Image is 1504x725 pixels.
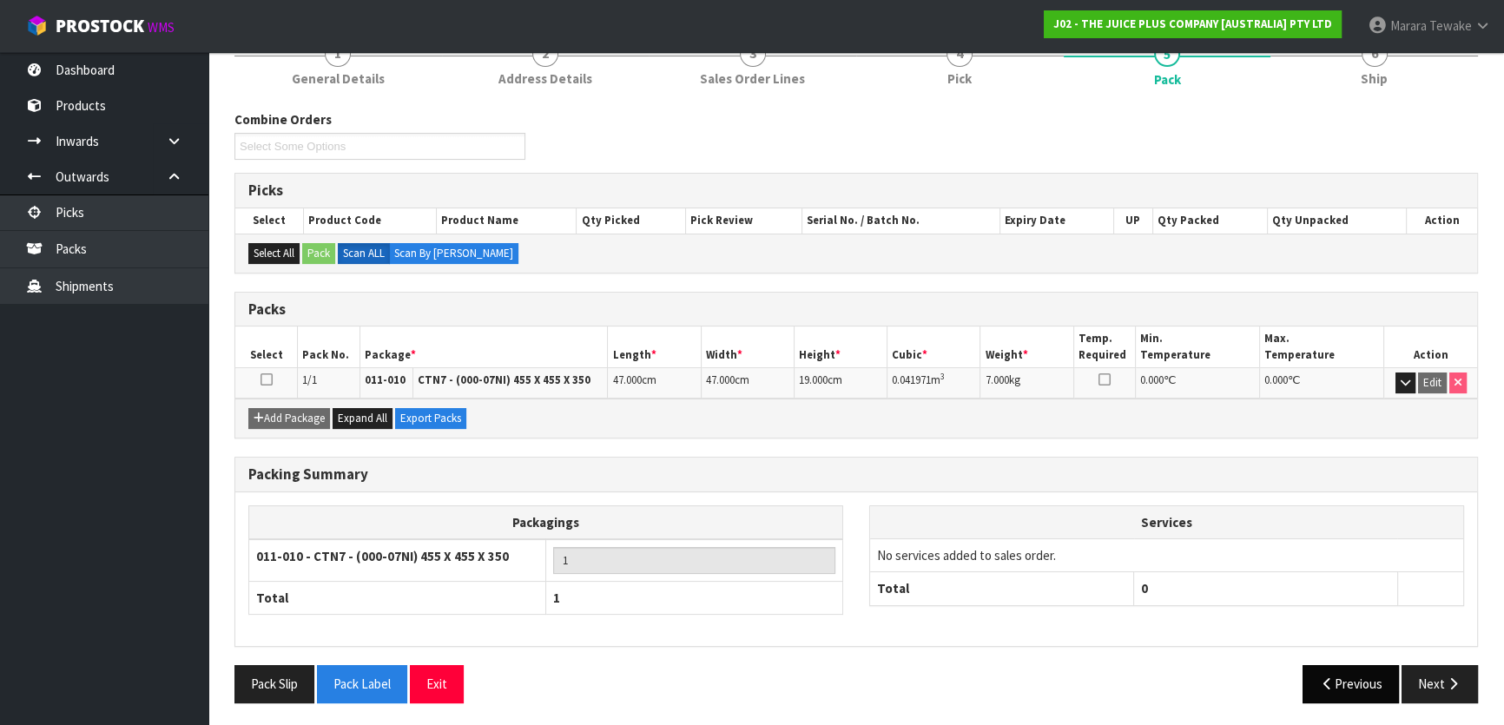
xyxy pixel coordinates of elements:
button: Pack Label [317,665,407,702]
button: Previous [1303,665,1400,702]
button: Select All [248,243,300,264]
span: 1/1 [302,372,317,387]
button: Edit [1418,372,1447,393]
strong: CTN7 - (000-07NI) 455 X 455 X 350 [418,372,590,387]
th: Pack No. [298,326,360,367]
td: cm [701,368,794,399]
th: Max. Temperature [1260,326,1384,367]
span: Sales Order Lines [700,69,805,88]
span: Pick [947,69,972,88]
span: 1 [553,590,560,606]
label: Scan ALL [338,243,390,264]
th: Cubic [887,326,980,367]
th: Weight [980,326,1073,367]
sup: 3 [940,371,945,382]
th: Total [870,572,1134,605]
span: General Details [292,69,385,88]
strong: J02 - THE JUICE PLUS COMPANY [AUSTRALIA] PTY LTD [1053,16,1332,31]
th: Services [870,506,1463,539]
button: Expand All [333,408,392,429]
span: Expand All [338,411,387,425]
button: Exit [410,665,464,702]
span: 3 [740,41,766,67]
th: Expiry Date [999,208,1113,233]
span: Ship [1361,69,1388,88]
th: Total [249,581,546,614]
td: No services added to sales order. [870,538,1463,571]
button: Pack [302,243,335,264]
h3: Packing Summary [248,466,1464,483]
th: Temp. Required [1073,326,1136,367]
strong: 011-010 [365,372,406,387]
span: ProStock [56,15,144,37]
td: cm [794,368,887,399]
h3: Picks [248,182,1464,199]
strong: 011-010 - CTN7 - (000-07NI) 455 X 455 X 350 [256,548,509,564]
button: Export Packs [395,408,466,429]
span: Pack [1154,70,1181,89]
button: Add Package [248,408,330,429]
span: 47.000 [706,372,735,387]
th: Product Name [437,208,577,233]
th: Action [1406,208,1477,233]
th: Select [235,208,303,233]
th: Qty Unpacked [1268,208,1407,233]
label: Combine Orders [234,110,332,129]
th: Height [794,326,887,367]
td: cm [608,368,701,399]
td: ℃ [1260,368,1384,399]
span: 0.000 [1264,372,1288,387]
th: Qty Picked [577,208,686,233]
span: 47.000 [612,372,641,387]
span: Tewake [1429,17,1472,34]
th: Length [608,326,701,367]
a: J02 - THE JUICE PLUS COMPANY [AUSTRALIA] PTY LTD [1044,10,1342,38]
img: cube-alt.png [26,15,48,36]
span: 7.000 [985,372,1008,387]
span: 0 [1141,580,1148,596]
th: Qty Packed [1152,208,1267,233]
th: Width [701,326,794,367]
td: kg [980,368,1073,399]
th: Package [360,326,608,367]
span: 19.000 [799,372,828,387]
th: UP [1113,208,1152,233]
th: Action [1384,326,1477,367]
th: Serial No. / Batch No. [802,208,1000,233]
span: 4 [947,41,973,67]
button: Next [1402,665,1478,702]
th: Product Code [303,208,436,233]
span: Address Details [498,69,592,88]
span: Pack [234,97,1478,716]
td: m [887,368,980,399]
th: Packagings [249,505,843,539]
td: ℃ [1136,368,1260,399]
span: 0.000 [1140,372,1164,387]
span: Marara [1390,17,1427,34]
span: 5 [1154,41,1180,67]
th: Select [235,326,298,367]
span: 1 [325,41,351,67]
th: Pick Review [686,208,802,233]
label: Scan By [PERSON_NAME] [389,243,518,264]
small: WMS [148,19,175,36]
th: Min. Temperature [1136,326,1260,367]
span: 2 [532,41,558,67]
span: 0.041971 [892,372,931,387]
span: 6 [1362,41,1388,67]
button: Pack Slip [234,665,314,702]
h3: Packs [248,301,1464,318]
